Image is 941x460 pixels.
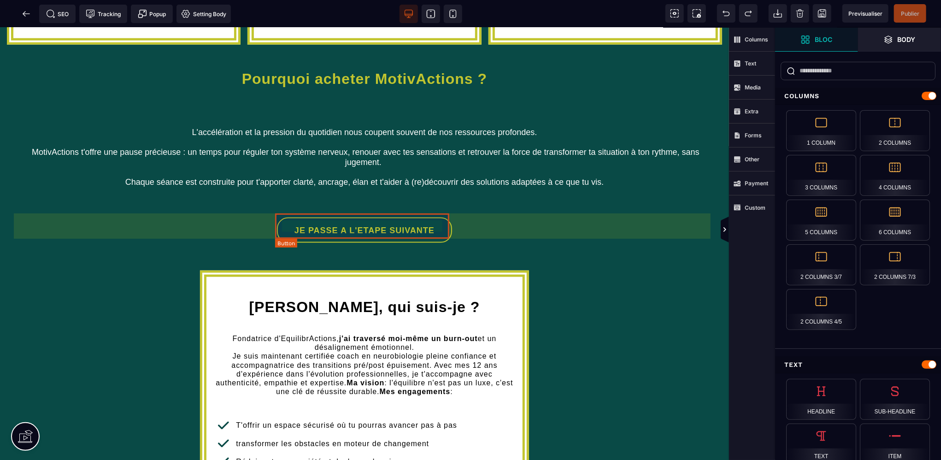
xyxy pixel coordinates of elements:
[688,4,706,23] span: Screenshot
[14,38,715,65] h1: Pourquoi acheter MotivActions ?
[234,391,459,404] text: T'offrir un espace sécurisé où tu pourras avancer pas à pas
[181,9,226,18] span: Setting Body
[786,379,856,420] div: Headline
[745,204,765,211] strong: Custom
[277,190,453,215] button: JE PASSE A L'ETAPE SUIVANTE
[213,266,516,293] h1: [PERSON_NAME], qui suis-je ?
[858,28,941,52] span: Open Layer Manager
[234,427,412,441] text: Réduire stress, anxiété et douleurs chroniques
[234,409,431,423] text: transformer les obstacles en moteur de changement
[213,293,516,389] text: Fondatrice d'EquilibrActions, et un désalignement émotionnel. Je suis maintenant certifiée coach ...
[339,307,478,315] b: j'ai traversé moi-même un burn-out
[860,379,930,420] div: Sub-Headline
[901,10,919,17] span: Publier
[745,60,756,67] strong: Text
[775,88,941,105] div: Columns
[775,356,941,373] div: Text
[848,10,882,17] span: Previsualiser
[46,9,69,18] span: SEO
[786,244,856,285] div: 2 Columns 3/7
[745,132,762,139] strong: Forms
[786,200,856,241] div: 5 Columns
[745,156,759,163] strong: Other
[745,84,761,91] strong: Media
[775,28,858,52] span: Open Blocks
[86,9,121,18] span: Tracking
[347,351,384,359] b: Ma vision
[745,180,768,187] strong: Payment
[860,200,930,241] div: 6 Columns
[786,110,856,151] div: 1 Column
[745,36,768,43] strong: Columns
[786,289,856,330] div: 2 Columns 4/5
[665,4,684,23] span: View components
[842,4,888,23] span: Preview
[380,360,451,368] b: Mes engagements
[860,155,930,196] div: 4 Columns
[786,155,856,196] div: 3 Columns
[898,36,916,43] strong: Body
[860,110,930,151] div: 2 Columns
[29,100,702,159] span: L'accélération et la pression du quotidien nous coupent souvent de nos ressources profondes. Moti...
[745,108,759,115] strong: Extra
[138,9,166,18] span: Popup
[860,244,930,285] div: 2 Columns 7/3
[815,36,832,43] strong: Bloc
